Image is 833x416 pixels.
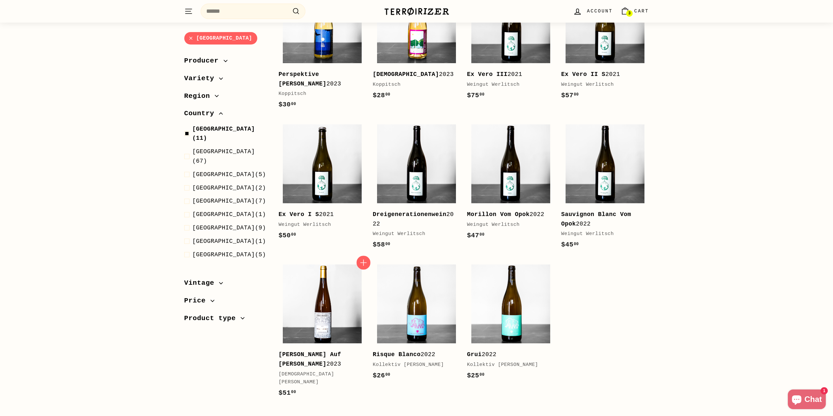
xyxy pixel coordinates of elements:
[467,221,548,229] div: Weingut Werlitsch
[373,241,390,248] span: $58
[279,371,360,386] div: [DEMOGRAPHIC_DATA][PERSON_NAME]
[628,11,630,16] span: 3
[184,32,258,45] a: [GEOGRAPHIC_DATA]
[279,211,319,218] b: Ex Vero I S
[385,372,390,377] sup: 00
[184,73,219,84] span: Variety
[192,225,255,231] span: [GEOGRAPHIC_DATA]
[279,221,360,229] div: Weingut Werlitsch
[786,389,828,411] inbox-online-store-chat: Shopify online store chat
[184,278,219,289] span: Vintage
[467,70,548,79] div: 2021
[373,71,439,78] b: [DEMOGRAPHIC_DATA]
[184,54,268,72] button: Producer
[467,350,548,359] div: 2022
[373,372,390,379] span: $26
[561,92,579,99] span: $57
[373,260,461,387] a: Risque Blanco2022Kollektiv [PERSON_NAME]
[279,71,326,87] b: Perspektive [PERSON_NAME]
[279,90,360,98] div: Koppitsch
[385,242,390,246] sup: 00
[561,210,643,229] div: 2022
[373,210,454,229] div: 2022
[279,232,296,239] span: $50
[192,124,268,143] span: (11)
[561,120,649,257] a: Sauvignon Blanc Vom Opok2022Weingut Werlitsch
[192,250,266,260] span: (5)
[467,81,548,89] div: Weingut Werlitsch
[192,211,255,218] span: [GEOGRAPHIC_DATA]
[279,70,360,89] div: 2023
[373,120,461,257] a: Dreigenerationenwein2022Weingut Werlitsch
[467,211,530,218] b: Morillon Vom Opok
[467,71,508,78] b: Ex Vero III
[373,81,454,89] div: Koppitsch
[467,260,555,387] a: Grui2022Kollektiv [PERSON_NAME]
[184,107,268,124] button: Country
[480,372,484,377] sup: 00
[192,147,268,166] span: (67)
[561,81,643,89] div: Weingut Werlitsch
[279,389,296,397] span: $51
[467,351,482,358] b: Grui
[561,230,643,238] div: Weingut Werlitsch
[192,237,266,246] span: (1)
[192,149,255,155] span: [GEOGRAPHIC_DATA]
[192,171,255,178] span: [GEOGRAPHIC_DATA]
[561,241,579,248] span: $45
[467,361,548,369] div: Kollektiv [PERSON_NAME]
[184,91,215,102] span: Region
[373,230,454,238] div: Weingut Werlitsch
[184,295,211,306] span: Price
[192,185,255,191] span: [GEOGRAPHIC_DATA]
[184,311,268,329] button: Product type
[480,232,484,237] sup: 00
[617,2,653,21] a: Cart
[279,101,296,108] span: $30
[373,92,390,99] span: $28
[467,92,485,99] span: $75
[385,92,390,97] sup: 00
[184,276,268,294] button: Vintage
[373,211,446,218] b: Dreigenerationenwein
[192,126,255,132] span: [GEOGRAPHIC_DATA]
[184,294,268,311] button: Price
[184,56,224,67] span: Producer
[192,210,266,220] span: (1)
[192,183,266,193] span: (2)
[192,251,255,258] span: [GEOGRAPHIC_DATA]
[480,92,484,97] sup: 00
[291,390,296,394] sup: 00
[184,313,241,324] span: Product type
[279,351,341,367] b: [PERSON_NAME] Auf [PERSON_NAME]
[279,350,360,369] div: 2023
[373,351,421,358] b: Risque Blanco
[373,70,454,79] div: 2023
[192,238,255,244] span: [GEOGRAPHIC_DATA]
[569,2,616,21] a: Account
[561,70,643,79] div: 2021
[373,361,454,369] div: Kollektiv [PERSON_NAME]
[467,232,485,239] span: $47
[192,197,266,206] span: (7)
[467,120,555,247] a: Morillon Vom Opok2022Weingut Werlitsch
[574,242,579,246] sup: 00
[587,8,612,15] span: Account
[184,89,268,107] button: Region
[184,108,219,119] span: Country
[279,210,360,219] div: 2021
[467,210,548,219] div: 2022
[634,8,649,15] span: Cart
[373,350,454,359] div: 2022
[574,92,579,97] sup: 00
[279,260,366,405] a: [PERSON_NAME] Auf [PERSON_NAME]2023[DEMOGRAPHIC_DATA][PERSON_NAME]
[184,71,268,89] button: Variety
[192,198,255,205] span: [GEOGRAPHIC_DATA]
[279,120,366,247] a: Ex Vero I S2021Weingut Werlitsch
[291,102,296,106] sup: 00
[192,170,266,179] span: (5)
[561,211,631,227] b: Sauvignon Blanc Vom Opok
[467,372,485,379] span: $25
[561,71,606,78] b: Ex Vero II S
[291,232,296,237] sup: 00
